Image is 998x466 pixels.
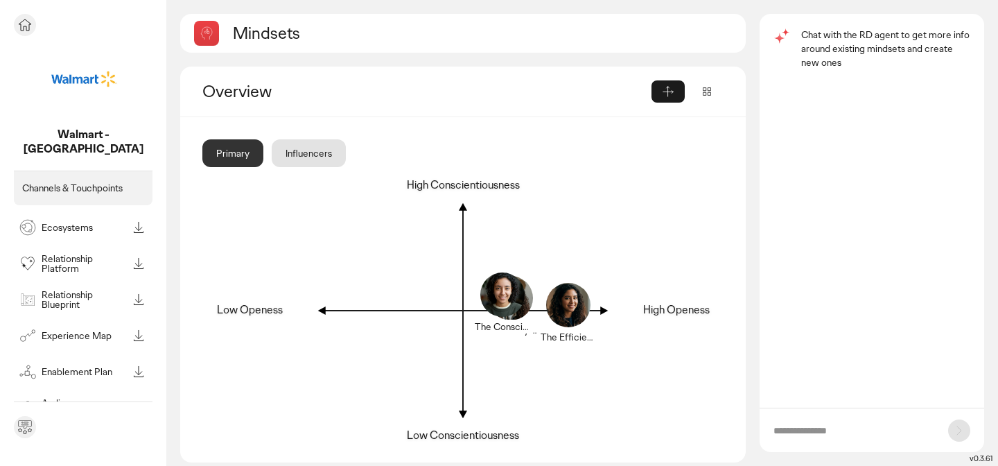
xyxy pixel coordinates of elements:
[801,28,970,69] p: Chat with the RD agent to get more info around existing mindsets and create new ones
[42,331,128,340] p: Experience Map
[42,254,128,273] p: Relationship Platform
[202,80,651,103] div: Overview
[407,178,520,193] div: High Conscientiousness
[202,139,263,167] div: Primary
[22,182,123,194] p: Channels & Touchpoints
[14,416,36,438] div: Send feedback
[42,367,128,377] p: Enablement Plan
[14,128,152,157] p: Walmart - Mexico
[42,290,128,309] p: Relationship Blueprint
[217,303,283,318] div: Low Openess
[49,44,118,114] img: project avatar
[42,398,128,417] p: Audience Framework
[233,22,300,44] h2: Mindsets
[643,303,710,318] div: High Openess
[42,223,128,232] p: Ecosystems
[272,139,346,167] div: Influencers
[407,429,519,443] div: Low Conscientiousness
